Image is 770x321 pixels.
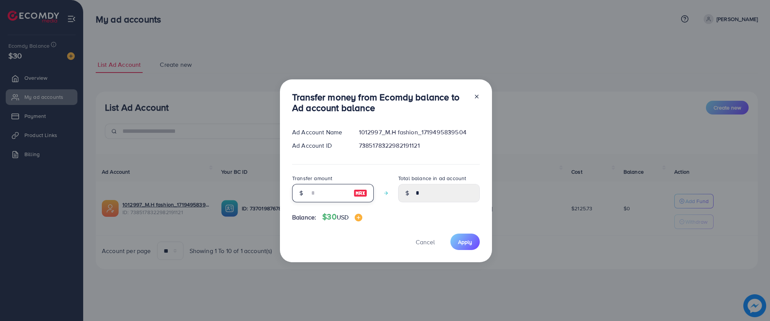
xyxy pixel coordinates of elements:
div: 1012997_M.H fashion_1719495839504 [353,128,486,137]
div: Ad Account ID [286,141,353,150]
label: Transfer amount [292,174,332,182]
span: Balance: [292,213,316,222]
h3: Transfer money from Ecomdy balance to Ad account balance [292,92,468,114]
img: image [355,214,362,221]
img: image [354,189,367,198]
button: Apply [450,234,480,250]
div: Ad Account Name [286,128,353,137]
div: 7385178322982191121 [353,141,486,150]
h4: $30 [322,212,362,222]
span: USD [337,213,349,221]
span: Cancel [416,238,435,246]
button: Cancel [406,234,444,250]
span: Apply [458,238,472,246]
label: Total balance in ad account [398,174,466,182]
